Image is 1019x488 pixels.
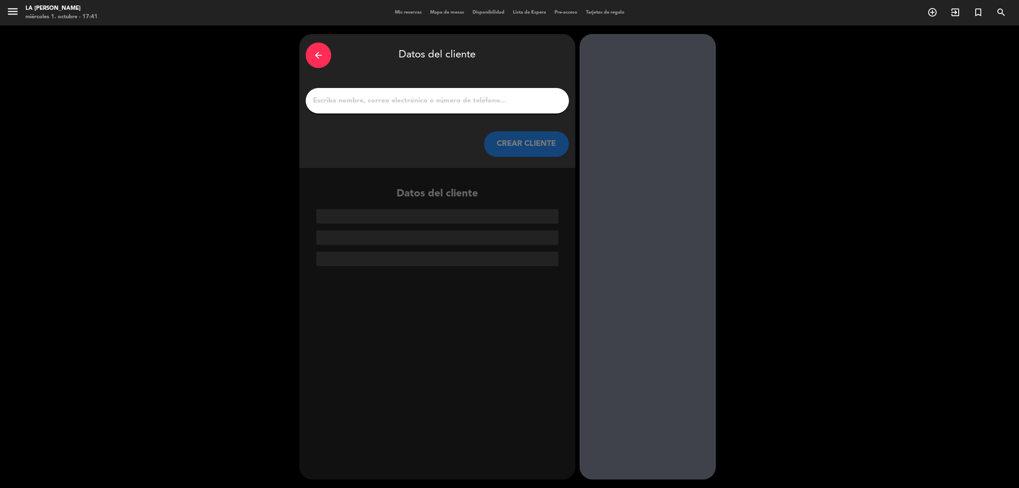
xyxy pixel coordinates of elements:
span: Lista de Espera [509,10,550,15]
i: exit_to_app [950,7,960,17]
i: menu [6,5,19,18]
div: Datos del cliente [299,186,575,266]
span: Tarjetas de regalo [582,10,629,15]
i: turned_in_not [973,7,983,17]
button: menu [6,5,19,21]
span: Mapa de mesas [426,10,468,15]
i: arrow_back [313,50,324,60]
div: LA [PERSON_NAME] [25,4,98,13]
div: miércoles 1. octubre - 17:41 [25,13,98,21]
i: add_circle_outline [927,7,937,17]
span: Mis reservas [391,10,426,15]
i: search [996,7,1006,17]
button: CREAR CLIENTE [484,131,569,157]
span: Pre-acceso [550,10,582,15]
span: Disponibilidad [468,10,509,15]
div: Datos del cliente [306,40,569,70]
input: Escriba nombre, correo electrónico o número de teléfono... [312,95,563,107]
